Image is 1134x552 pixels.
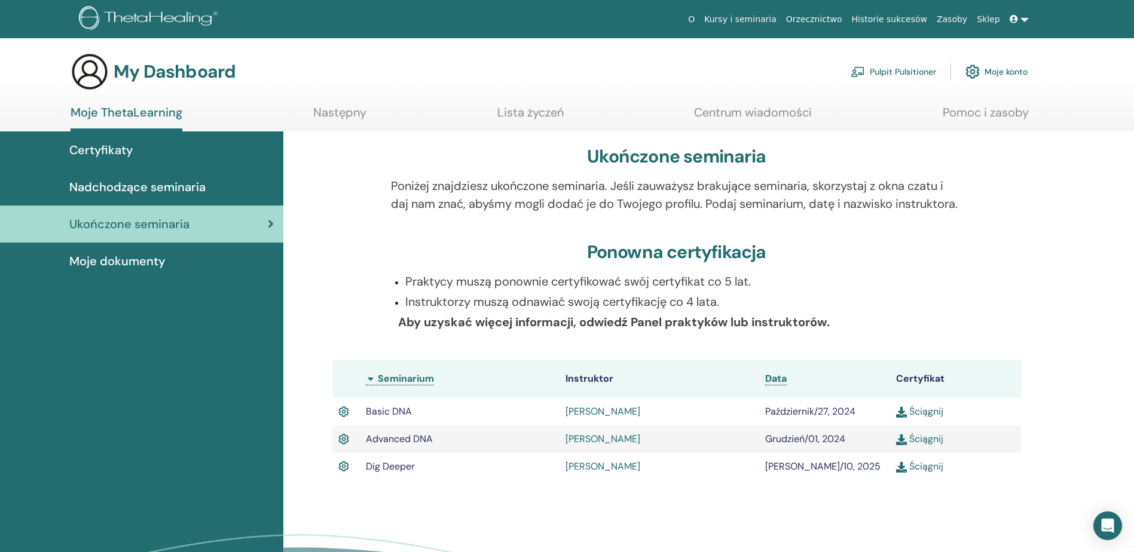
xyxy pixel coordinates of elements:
[560,360,759,398] th: Instruktor
[71,53,109,91] img: generic-user-icon.jpg
[587,146,766,167] h3: Ukończone seminaria
[759,425,890,453] td: Grudzień/01, 2024
[1093,511,1122,540] div: Open Intercom Messenger
[896,433,943,445] a: Ściągnij
[338,431,349,447] img: Active Certificate
[69,141,133,159] span: Certyfikaty
[896,434,907,445] img: download.svg
[890,360,1021,398] th: Certyfikat
[847,8,932,30] a: Historie sukcesów
[69,215,189,233] span: Ukończone seminaria
[366,433,433,445] span: Advanced DNA
[896,405,943,418] a: Ściągnij
[566,460,640,473] a: [PERSON_NAME]
[965,59,1028,85] a: Moje konto
[972,8,1004,30] a: Sklep
[398,314,830,330] b: Aby uzyskać więcej informacji, odwiedź Panel praktyków lub instruktorów.
[338,459,349,474] img: Active Certificate
[79,6,222,33] img: logo.png
[566,405,640,418] a: [PERSON_NAME]
[694,105,812,128] a: Centrum wiadomości
[114,61,236,82] h3: My Dashboard
[566,433,640,445] a: [PERSON_NAME]
[69,178,206,196] span: Nadchodzące seminaria
[896,462,907,473] img: download.svg
[896,407,907,418] img: download.svg
[896,460,943,473] a: Ściągnij
[765,372,787,385] a: Data
[683,8,699,30] a: O
[699,8,781,30] a: Kursy i seminaria
[587,241,766,263] h3: Ponowna certyfikacja
[366,405,412,418] span: Basic DNA
[759,453,890,480] td: [PERSON_NAME]/10, 2025
[366,460,415,473] span: Dig Deeper
[765,372,787,385] span: Data
[497,105,564,128] a: Lista życzeń
[313,105,366,128] a: Następny
[338,404,349,419] img: Active Certificate
[851,59,936,85] a: Pulpit Pulsitioner
[851,66,865,77] img: chalkboard-teacher.svg
[943,105,1029,128] a: Pomoc i zasoby
[391,177,962,213] p: Poniżej znajdziesz ukończone seminaria. Jeśli zauważysz brakujące seminaria, skorzystaj z okna cz...
[71,105,182,131] a: Moje ThetaLearning
[932,8,972,30] a: Zasoby
[759,398,890,425] td: Październik/27, 2024
[781,8,847,30] a: Orzecznictwo
[405,272,962,290] p: Praktycy muszą ponownie certyfikować swój certyfikat co 5 lat.
[965,62,980,82] img: cog.svg
[69,252,165,270] span: Moje dokumenty
[405,293,962,311] p: Instruktorzy muszą odnawiać swoją certyfikację co 4 lata.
